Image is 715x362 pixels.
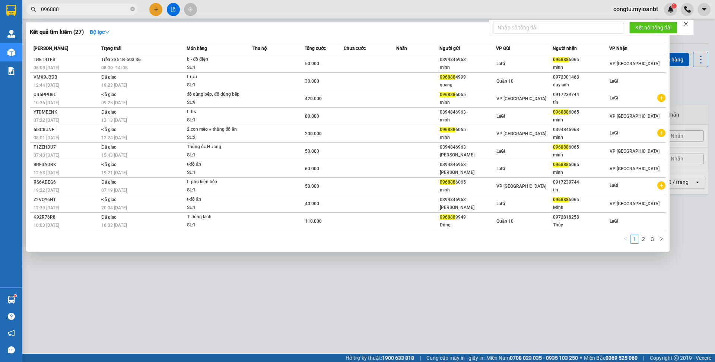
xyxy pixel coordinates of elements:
span: VP [GEOGRAPHIC_DATA] [610,201,660,206]
span: 200.000 [305,131,322,136]
div: Z2VQY6HT [34,196,99,204]
div: minh [440,116,496,124]
span: search [31,7,36,12]
div: 0394846963 [440,196,496,204]
li: Next Page [657,235,666,244]
div: 6065 [440,178,496,186]
div: minh [553,169,609,177]
div: 6065 [440,126,496,134]
div: UR6PPU6L [34,91,99,99]
span: right [659,236,664,241]
span: Đã giao [101,74,117,80]
div: SL: 1 [187,204,243,212]
div: minh [553,64,609,72]
div: 0394846963 [440,161,496,169]
span: Tổng cước [305,46,326,51]
div: minh [553,116,609,124]
div: t- hs [187,108,243,116]
span: LaGi [496,61,505,66]
div: 6065 [553,108,609,116]
span: Kết nối tổng đài [635,23,671,32]
span: VP [GEOGRAPHIC_DATA] [610,61,660,66]
div: [PERSON_NAME] [440,169,496,177]
img: warehouse-icon [7,30,15,38]
span: 096888 [440,92,455,97]
span: Trạng thái [101,46,121,51]
li: 1 [630,235,639,244]
div: minh [440,186,496,194]
div: 0394846963 [440,143,496,151]
div: SL: 1 [187,151,243,159]
button: right [657,235,666,244]
div: 0972301468 [553,73,609,81]
div: Dũng [440,221,496,229]
span: left [623,236,628,241]
div: b - đồ điện [187,55,243,64]
span: LaGi [496,114,505,119]
div: t-đồ ăn [187,161,243,169]
span: question-circle [8,313,15,320]
div: 0394846963 [440,108,496,116]
div: 9949 [440,213,496,221]
div: 4999 [440,73,496,81]
span: 096888 [553,162,569,167]
span: 08:01 [DATE] [34,135,59,140]
button: Bộ lọcdown [84,26,116,38]
span: Quận 10 [496,219,514,224]
div: SRF3ADBK [34,161,99,169]
span: 096888 [553,57,569,62]
span: 12:39 [DATE] [34,205,59,210]
button: left [621,235,630,244]
div: SL: 1 [187,81,243,89]
div: minh [440,134,496,142]
span: LaGi [496,149,505,154]
div: SL: 2 [187,134,243,142]
span: VP [GEOGRAPHIC_DATA] [610,166,660,171]
div: 0394846963 [440,56,496,64]
span: LaGi [610,95,618,101]
div: t-rựu [187,73,243,81]
span: 096888 [440,127,455,132]
img: warehouse-icon [7,296,15,304]
div: minh [553,151,609,159]
div: minh [440,64,496,72]
div: Thùng ốc Hương [187,143,243,151]
span: 50.000 [305,149,319,154]
span: 10:03 [DATE] [34,223,59,228]
span: 80.000 [305,114,319,119]
span: 60.000 [305,166,319,171]
div: minh [553,134,609,142]
div: T- đông lạnh [187,213,243,221]
div: 6065 [553,196,609,204]
span: VP [GEOGRAPHIC_DATA] [496,131,546,136]
div: TRETRTFS [34,56,99,64]
span: 40.000 [305,201,319,206]
span: LaGi [610,183,618,188]
span: LaGi [496,166,505,171]
span: Quận 10 [496,79,514,84]
div: 6065 [553,56,609,64]
div: 0917239744 [553,91,609,99]
img: logo-vxr [6,5,16,16]
div: Thủy [553,221,609,229]
span: 096888 [440,180,455,185]
span: VP Nhận [609,46,627,51]
div: quang [440,81,496,89]
div: đồ dùng bếp, đồ dùng bếp [187,90,243,99]
span: Đã giao [101,197,117,202]
span: message [8,346,15,353]
span: 19:21 [DATE] [101,170,127,175]
span: 07:40 [DATE] [34,153,59,158]
div: [PERSON_NAME] [440,151,496,159]
span: close-circle [130,7,135,11]
button: Kết nối tổng đài [629,22,677,34]
span: Món hàng [187,46,207,51]
span: VP [GEOGRAPHIC_DATA] [610,114,660,119]
span: Đã giao [101,127,117,132]
span: Thu hộ [252,46,267,51]
span: 19:22 [DATE] [34,188,59,193]
span: down [105,29,110,35]
div: VMX9J3DB [34,73,99,81]
span: 15:43 [DATE] [101,153,127,158]
div: YTDMEENK [34,108,99,116]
